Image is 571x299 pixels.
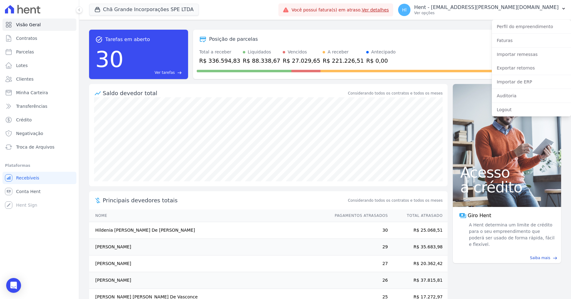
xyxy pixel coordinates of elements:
[89,272,329,289] td: [PERSON_NAME]
[177,70,182,75] span: east
[388,222,448,239] td: R$ 25.068,51
[243,57,280,65] div: R$ 88.338,67
[2,46,76,58] a: Parcelas
[371,49,396,55] div: Antecipado
[248,49,271,55] div: Liquidados
[457,255,557,261] a: Saiba mais east
[103,196,347,204] span: Principais devedores totais
[288,49,307,55] div: Vencidos
[388,255,448,272] td: R$ 20.362,42
[95,36,103,43] span: task_alt
[348,198,443,203] span: Considerando todos os contratos e todos os meses
[2,127,76,140] a: Negativação
[329,222,388,239] td: 30
[89,209,329,222] th: Nome
[492,49,571,60] a: Importar remessas
[16,103,47,109] span: Transferências
[414,4,559,11] p: Hent - [EMAIL_ADDRESS][PERSON_NAME][DOMAIN_NAME]
[328,49,349,55] div: A receber
[414,11,559,15] p: Ver opções
[155,70,175,75] span: Ver tarefas
[492,90,571,101] a: Auditoria
[16,130,43,137] span: Negativação
[2,73,76,85] a: Clientes
[468,212,491,219] span: Giro Hent
[103,89,347,97] div: Saldo devedor total
[553,256,557,260] span: east
[393,1,571,19] button: Hl Hent - [EMAIL_ADDRESS][PERSON_NAME][DOMAIN_NAME] Ver opções
[492,62,571,74] a: Exportar retornos
[323,57,364,65] div: R$ 221.226,51
[89,255,329,272] td: [PERSON_NAME]
[291,7,389,13] span: Você possui fatura(s) em atraso.
[2,172,76,184] a: Recebíveis
[126,70,182,75] a: Ver tarefas east
[2,185,76,198] a: Conta Hent
[16,62,28,69] span: Lotes
[388,272,448,289] td: R$ 37.815,81
[2,32,76,44] a: Contratos
[2,59,76,72] a: Lotes
[329,272,388,289] td: 26
[209,36,258,43] div: Posição de parcelas
[2,19,76,31] a: Visão Geral
[283,57,320,65] div: R$ 27.029,65
[16,144,54,150] span: Troca de Arquivos
[362,7,389,12] a: Ver detalhes
[89,239,329,255] td: [PERSON_NAME]
[6,278,21,293] div: Open Intercom Messenger
[16,35,37,41] span: Contratos
[460,180,554,195] span: a crédito
[468,222,555,248] span: A Hent determina um limite de crédito para o seu empreendimento que poderá ser usado de forma ráp...
[388,209,448,222] th: Total Atrasado
[492,76,571,87] a: Importar de ERP
[16,188,41,195] span: Conta Hent
[329,209,388,222] th: Pagamentos Atrasados
[95,43,124,75] div: 30
[16,117,32,123] span: Crédito
[16,76,33,82] span: Clientes
[388,239,448,255] td: R$ 35.683,98
[16,49,34,55] span: Parcelas
[530,255,550,261] span: Saiba mais
[492,35,571,46] a: Faturas
[460,165,554,180] span: Acesso
[2,114,76,126] a: Crédito
[16,175,39,181] span: Recebíveis
[199,49,240,55] div: Total a receber
[329,255,388,272] td: 27
[2,100,76,112] a: Transferências
[89,4,199,15] button: Chã Grande Incorporações SPE LTDA
[16,22,41,28] span: Visão Geral
[492,104,571,115] a: Logout
[402,8,406,12] span: Hl
[348,91,443,96] div: Considerando todos os contratos e todos os meses
[2,141,76,153] a: Troca de Arquivos
[16,90,48,96] span: Minha Carteira
[105,36,150,43] span: Tarefas em aberto
[199,57,240,65] div: R$ 336.594,83
[329,239,388,255] td: 29
[5,162,74,169] div: Plataformas
[89,222,329,239] td: Hildenia [PERSON_NAME] De [PERSON_NAME]
[366,57,396,65] div: R$ 0,00
[492,21,571,32] a: Perfil do empreendimento
[2,86,76,99] a: Minha Carteira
